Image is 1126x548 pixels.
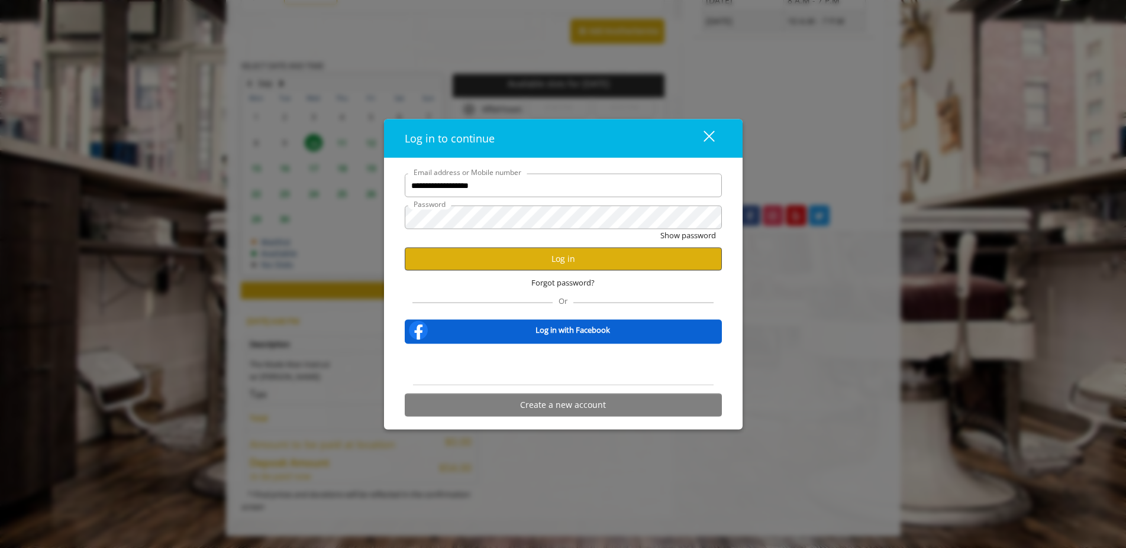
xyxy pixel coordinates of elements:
button: Log in [405,247,722,270]
input: Password [405,206,722,229]
iframe: Sign in with Google Button [503,351,623,377]
span: Forgot password? [531,277,595,289]
input: Email address or Mobile number [405,174,722,197]
img: facebook-logo [406,318,430,342]
button: Create a new account [405,393,722,416]
span: Or [553,295,573,306]
div: close dialog [690,129,714,147]
label: Email address or Mobile number [408,167,527,178]
label: Password [408,199,451,210]
div: Sign in with Google. Opens in new tab [509,351,617,377]
button: close dialog [682,126,722,150]
button: Show password [660,229,716,242]
span: Log in to continue [405,131,495,145]
b: Log in with Facebook [535,324,610,336]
